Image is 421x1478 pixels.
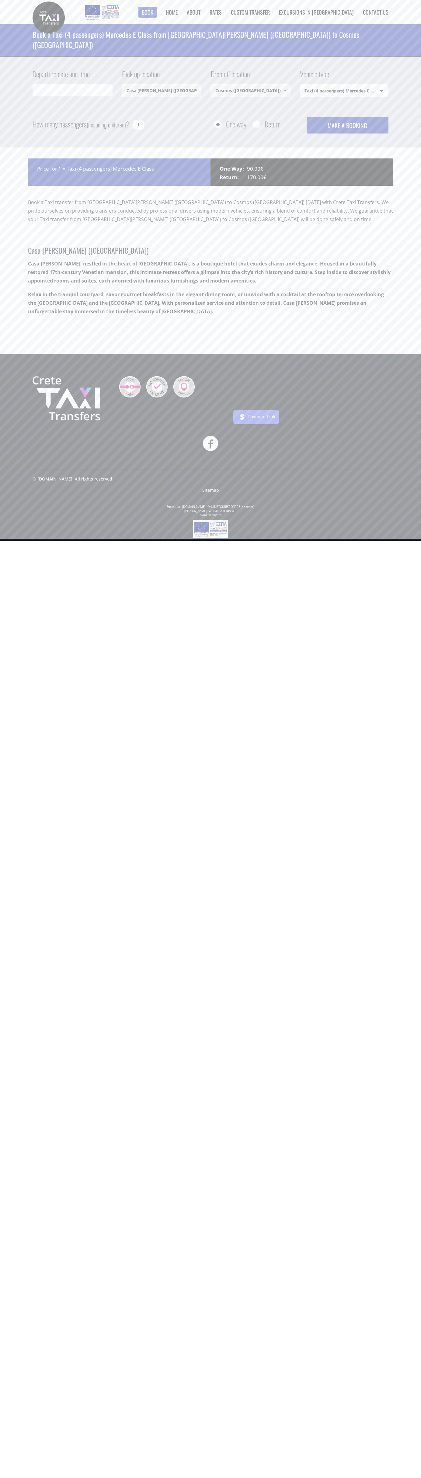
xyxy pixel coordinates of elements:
[300,69,329,84] label: Vehicle type
[146,376,168,397] img: No Advance Payment
[28,260,80,267] strong: Casa [PERSON_NAME]
[33,505,388,517] div: Επωνυμία : [DOMAIN_NAME] - ONLINE TOURIST OFFICE (e-service) [PERSON_NAME].Επ. 1041Ε70000456401 Α...
[28,246,393,259] h3: Casa [PERSON_NAME] ([GEOGRAPHIC_DATA])
[193,520,228,538] img: e-bannersEUERDF180X90.jpg
[226,120,246,128] label: One way
[237,412,247,422] img: stripe
[33,117,129,132] label: How many passengers ?
[122,69,160,84] label: Pick up location
[33,14,65,20] a: Crete Taxi Transfers | Book a Taxi transfer from Casa Di Delfino (Chania city) to Cosmos (Rethymn...
[203,436,218,451] a: facebook
[191,84,201,97] a: Show All Items
[363,8,388,16] a: Contact us
[28,260,391,284] span: , nestled in the heart of [GEOGRAPHIC_DATA], is a boutique hotel that exudes charm and elegance. ...
[28,291,384,315] span: Relax in the tranquil courtyard, savor gourmet breakfasts in the elegant dining room, or unwind w...
[280,84,290,97] a: Show All Items
[33,69,90,84] label: Departure date and time
[220,173,247,182] span: Return:
[248,414,275,419] a: Payment Link
[265,120,280,128] label: Return
[138,7,157,18] a: Book
[122,84,202,97] input: Select pickup location
[33,24,388,55] h1: Book a Taxi (4 passengers) Mercedes E Class from [GEOGRAPHIC_DATA][PERSON_NAME] ([GEOGRAPHIC_DATA...
[33,476,113,487] p: © [DOMAIN_NAME]. All rights reserved.
[87,120,126,129] small: (including children)
[166,8,178,16] a: Home
[28,198,393,229] p: Book a Taxi transfer from [GEOGRAPHIC_DATA][PERSON_NAME] ([GEOGRAPHIC_DATA]) to Cosmos ([GEOGRAPH...
[210,8,222,16] a: Rates
[33,376,100,421] img: Crete Taxi Transfers
[300,85,388,97] span: Taxi (4 passengers) Mercedes E Class
[220,165,247,173] span: One Way:
[307,117,388,134] button: MAKE A BOOKING
[84,3,120,21] img: e-bannersEUERDF180X90.jpg
[173,376,195,397] img: Pay On Arrival
[28,158,211,186] div: Price for 1 x Taxi (4 passengers) Mercedes E Class
[202,487,219,493] a: Sitemap
[211,84,291,97] input: Select drop-off location
[231,8,270,16] a: Custom Transfer
[119,376,141,397] img: 100% Safe
[211,158,393,186] div: 90.00€ 170.00€
[187,8,200,16] a: About
[279,8,354,16] a: Excursions in [GEOGRAPHIC_DATA]
[33,2,65,34] img: Crete Taxi Transfers | Book a Taxi transfer from Casa Di Delfino (Chania city) to Cosmos (Rethymn...
[211,69,250,84] label: Drop off location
